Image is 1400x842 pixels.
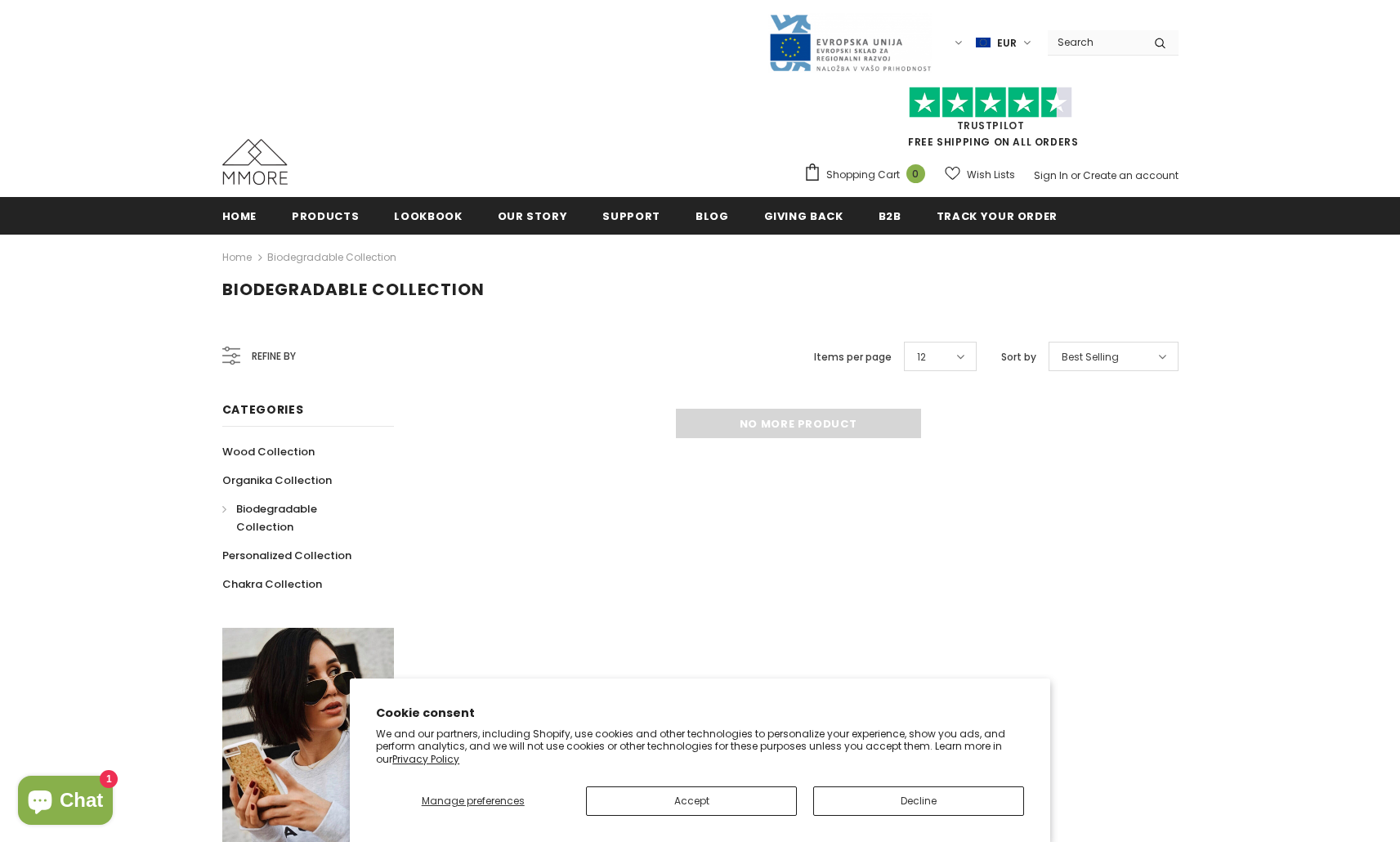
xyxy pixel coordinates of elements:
span: Biodegradable Collection [236,501,317,535]
span: FREE SHIPPING ON ALL ORDERS [803,94,1179,149]
inbox-online-store-chat: Shopify online store chat [13,776,118,829]
img: Javni Razpis [768,13,932,73]
span: Wood Collection [222,444,315,459]
span: or [1071,168,1080,182]
a: Our Story [498,197,568,234]
span: Blog [696,208,729,224]
a: Shopping Cart 0 [803,163,933,187]
a: Home [222,197,257,234]
span: Best Selling [1062,349,1119,365]
a: Track your order [937,197,1058,234]
span: Refine by [252,347,296,365]
a: Giving back [764,197,843,234]
span: Biodegradable Collection [222,278,485,301]
a: B2B [879,197,901,234]
button: Manage preferences [376,786,570,816]
img: Trust Pilot Stars [909,87,1072,119]
label: Sort by [1001,349,1036,365]
a: Wish Lists [945,160,1015,189]
span: support [602,208,660,224]
span: Chakra Collection [222,576,322,592]
span: Track your order [937,208,1058,224]
p: We and our partners, including Shopify, use cookies and other technologies to personalize your ex... [376,728,1024,766]
a: Trustpilot [957,119,1025,132]
button: Decline [813,786,1024,816]
span: B2B [879,208,901,224]
span: Personalized Collection [222,548,351,563]
a: Lookbook [394,197,462,234]
label: Items per page [814,349,892,365]
span: Categories [222,401,304,418]
span: Manage preferences [422,794,525,808]
span: Giving back [764,208,843,224]
input: Search Site [1048,30,1142,54]
a: Products [292,197,359,234]
span: Home [222,208,257,224]
h2: Cookie consent [376,705,1024,722]
a: Blog [696,197,729,234]
span: Lookbook [394,208,462,224]
span: Shopping Cart [826,167,900,183]
img: MMORE Cases [222,139,288,185]
a: Biodegradable Collection [267,250,396,264]
a: Create an account [1083,168,1179,182]
span: 0 [906,164,925,183]
a: Wood Collection [222,437,315,466]
a: Privacy Policy [392,752,459,766]
a: Javni Razpis [768,35,932,49]
span: Products [292,208,359,224]
span: EUR [997,35,1017,52]
a: Sign In [1034,168,1068,182]
button: Accept [586,786,797,816]
a: Personalized Collection [222,541,351,570]
a: Biodegradable Collection [222,495,376,541]
a: support [602,197,660,234]
a: Home [222,248,252,267]
span: Organika Collection [222,473,332,488]
span: 12 [917,349,926,365]
span: Our Story [498,208,568,224]
a: Chakra Collection [222,570,322,598]
a: Organika Collection [222,466,332,495]
span: Wish Lists [967,167,1015,183]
